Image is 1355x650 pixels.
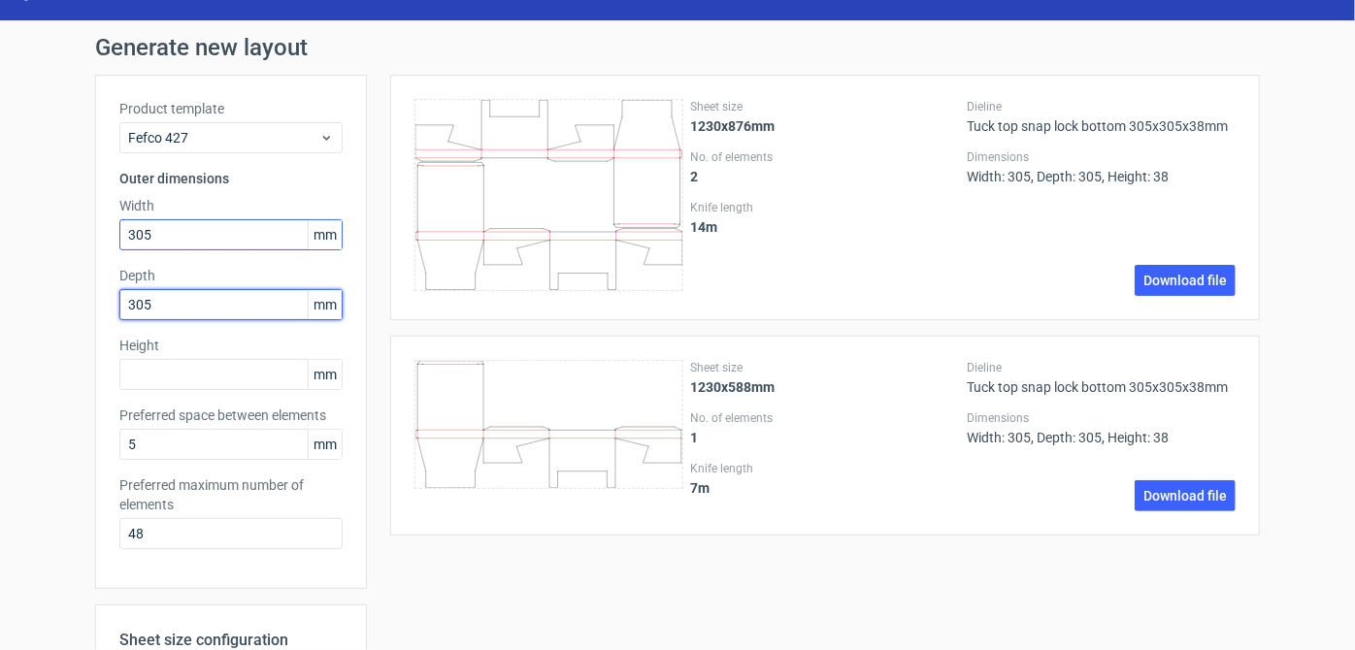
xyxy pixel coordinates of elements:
[691,480,711,496] strong: 7 m
[967,99,1236,134] div: Tuck top snap lock bottom 305x305x38mm
[691,99,960,114] label: Sheet size
[691,410,960,426] label: No. of elements
[967,149,1236,165] label: Dimensions
[691,118,776,134] strong: 1230x876mm
[691,219,718,235] strong: 14 m
[691,430,699,445] strong: 1
[967,410,1236,445] div: Width: 305, Depth: 305, Height: 38
[967,360,1236,395] div: Tuck top snap lock bottom 305x305x38mm
[308,220,342,249] span: mm
[128,128,319,147] span: Fefco 427
[119,406,343,425] label: Preferred space between elements
[1135,480,1236,511] a: Download file
[119,266,343,285] label: Depth
[95,36,1260,59] h1: Generate new layout
[967,410,1236,426] label: Dimensions
[691,149,960,165] label: No. of elements
[119,475,343,514] label: Preferred maximum number of elements
[1135,265,1236,296] a: Download file
[691,379,776,395] strong: 1230x588mm
[691,169,699,184] strong: 2
[967,360,1236,375] label: Dieline
[308,430,342,459] span: mm
[691,461,960,476] label: Knife length
[308,360,342,389] span: mm
[691,360,960,375] label: Sheet size
[967,99,1236,114] label: Dieline
[119,196,343,215] label: Width
[967,149,1236,184] div: Width: 305, Depth: 305, Height: 38
[119,336,343,355] label: Height
[119,99,343,118] label: Product template
[691,200,960,215] label: Knife length
[308,290,342,319] span: mm
[119,169,343,188] h3: Outer dimensions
